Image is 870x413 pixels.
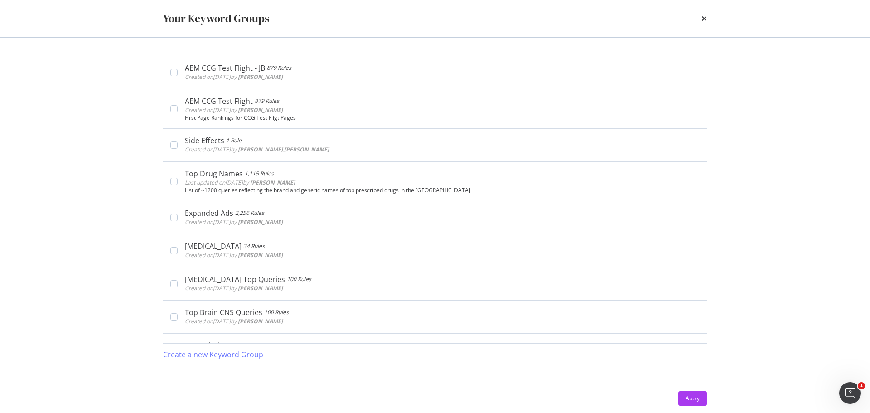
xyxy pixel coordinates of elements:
[185,169,243,178] div: Top Drug Names
[255,97,279,106] div: 879 Rules
[185,73,283,81] span: Created on [DATE] by
[185,187,700,194] div: List of ~1200 queries reflecting the brand and generic names of top prescribed drugs in the [GEOG...
[235,209,264,218] div: 2,256 Rules
[243,341,267,350] div: 309 Rules
[185,136,224,145] div: Side Effects
[163,344,263,365] button: Create a new Keyword Group
[185,106,283,114] span: Created on [DATE] by
[185,251,283,259] span: Created on [DATE] by
[185,242,242,251] div: [MEDICAL_DATA]
[163,11,269,26] div: Your Keyword Groups
[185,218,283,226] span: Created on [DATE] by
[238,251,283,259] b: [PERSON_NAME]
[185,275,285,284] div: [MEDICAL_DATA] Top Queries
[185,308,262,317] div: Top Brain CNS Queries
[245,169,274,178] div: 1,115 Rules
[264,308,289,317] div: 100 Rules
[185,317,283,325] span: Created on [DATE] by
[185,97,253,106] div: AEM CCG Test Flight
[250,179,295,186] b: [PERSON_NAME]
[185,209,233,218] div: Expanded Ads
[185,341,241,350] div: AZ Analysis 2024
[238,73,283,81] b: [PERSON_NAME]
[238,284,283,292] b: [PERSON_NAME]
[226,136,242,145] div: 1 Rule
[185,63,265,73] div: AEM CCG Test Flight - JB
[185,284,283,292] span: Created on [DATE] by
[287,275,311,284] div: 100 Rules
[238,317,283,325] b: [PERSON_NAME]
[163,350,263,360] div: Create a new Keyword Group
[243,242,265,251] div: 34 Rules
[238,106,283,114] b: [PERSON_NAME]
[839,382,861,404] iframe: Intercom live chat
[678,391,707,406] button: Apply
[185,146,329,153] span: Created on [DATE] by
[858,382,865,389] span: 1
[686,394,700,402] div: Apply
[701,11,707,26] div: times
[185,115,700,121] div: First Page Rankings for CCG Test Fligt Pages
[238,146,329,153] b: [PERSON_NAME].[PERSON_NAME]
[185,179,295,186] span: Last updated on [DATE] by
[238,218,283,226] b: [PERSON_NAME]
[267,63,291,73] div: 879 Rules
